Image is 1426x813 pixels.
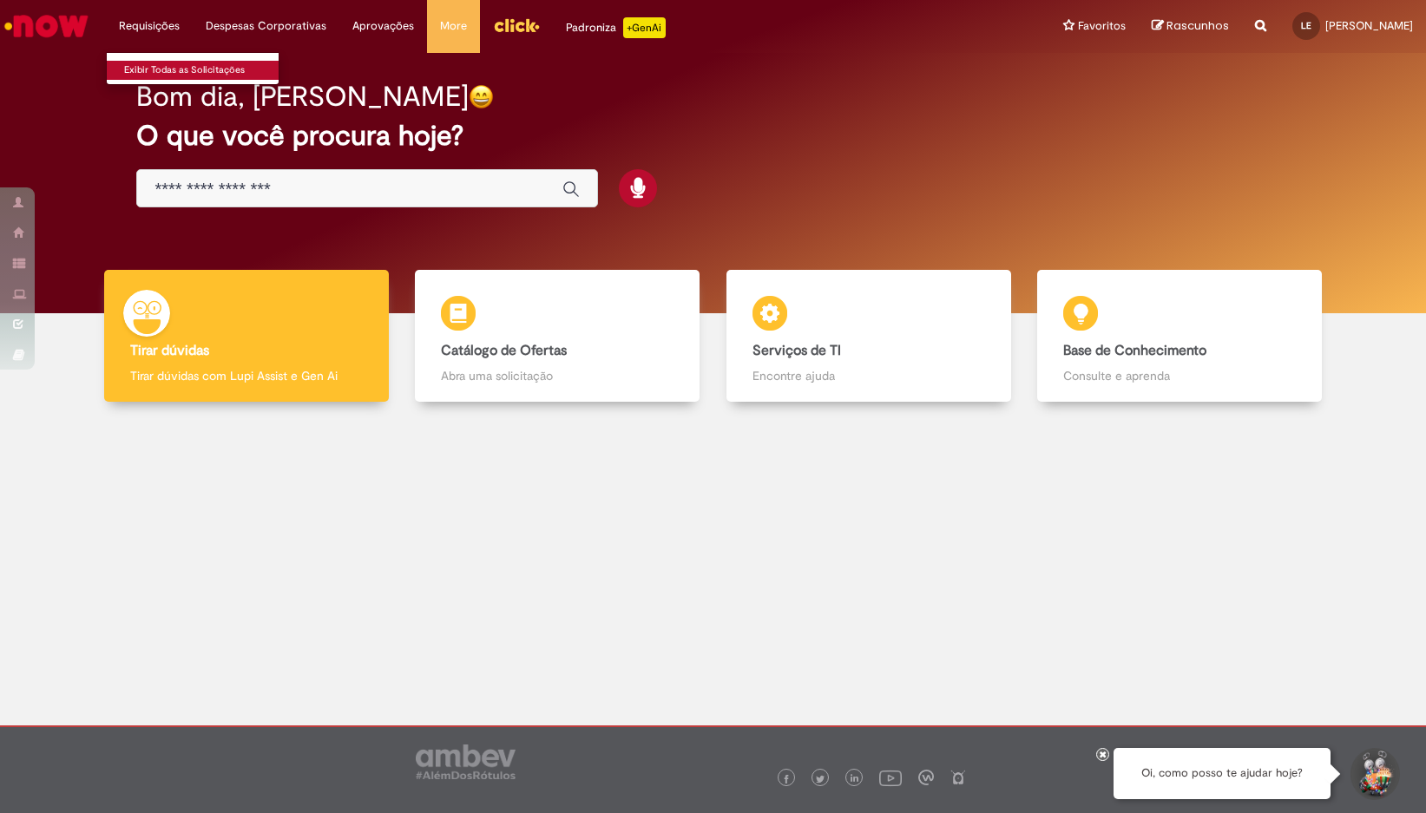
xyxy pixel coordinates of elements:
img: logo_footer_twitter.png [816,775,825,783]
p: Encontre ajuda [752,367,985,384]
p: +GenAi [623,17,666,38]
img: logo_footer_ambev_rotulo_gray.png [416,744,516,779]
b: Serviços de TI [752,342,841,359]
p: Abra uma solicitação [441,367,674,384]
a: Exibir Todas as Solicitações [107,61,298,80]
button: Iniciar Conversa de Suporte [1348,748,1400,800]
b: Base de Conhecimento [1063,342,1206,359]
img: logo_footer_facebook.png [782,775,791,783]
h2: Bom dia, [PERSON_NAME] [136,82,469,112]
img: happy-face.png [469,84,494,109]
a: Serviços de TI Encontre ajuda [713,270,1024,403]
img: logo_footer_youtube.png [879,766,902,789]
p: Consulte e aprenda [1063,367,1296,384]
a: Tirar dúvidas Tirar dúvidas com Lupi Assist e Gen Ai [91,270,402,403]
span: LE [1301,20,1311,31]
span: Requisições [119,17,180,35]
h2: O que você procura hoje? [136,121,1289,151]
div: Oi, como posso te ajudar hoje? [1114,748,1331,799]
span: Favoritos [1078,17,1126,35]
img: logo_footer_linkedin.png [851,774,859,784]
a: Rascunhos [1152,18,1229,35]
img: logo_footer_workplace.png [918,770,934,785]
img: logo_footer_naosei.png [950,770,966,785]
b: Catálogo de Ofertas [441,342,567,359]
p: Tirar dúvidas com Lupi Assist e Gen Ai [130,367,363,384]
span: Despesas Corporativas [206,17,326,35]
img: click_logo_yellow_360x200.png [493,12,540,38]
ul: Requisições [106,52,279,85]
span: [PERSON_NAME] [1325,18,1413,33]
img: ServiceNow [2,9,91,43]
a: Base de Conhecimento Consulte e aprenda [1024,270,1335,403]
span: Aprovações [352,17,414,35]
b: Tirar dúvidas [130,342,209,359]
div: Padroniza [566,17,666,38]
a: Catálogo de Ofertas Abra uma solicitação [402,270,713,403]
span: Rascunhos [1166,17,1229,34]
span: More [440,17,467,35]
